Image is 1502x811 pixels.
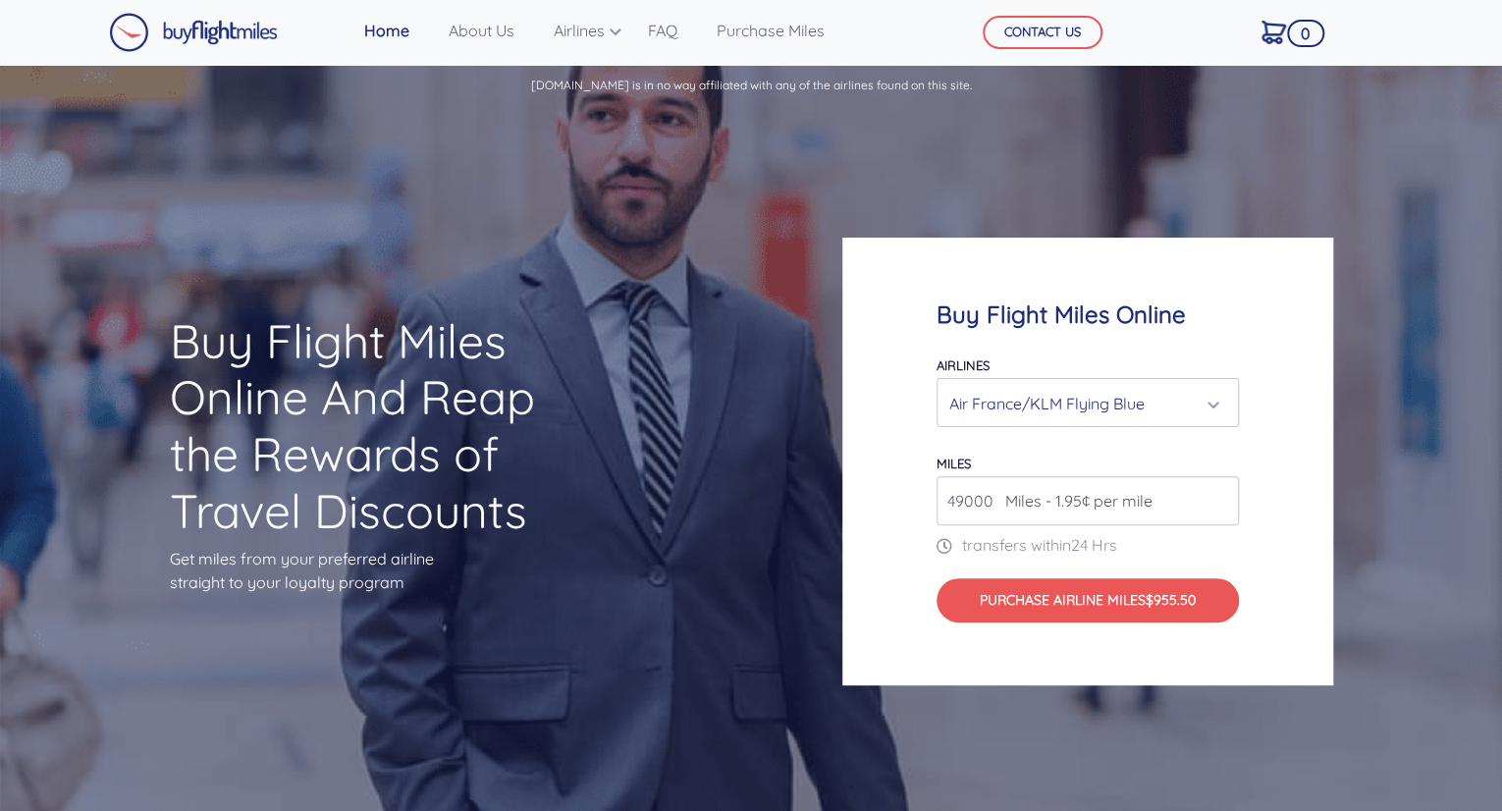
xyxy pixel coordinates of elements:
span: Miles - 1.95¢ per mile [995,489,1153,513]
img: Cart [1261,21,1286,44]
a: 0 [1254,11,1294,52]
a: Airlines [546,11,617,50]
a: FAQ [640,11,685,50]
a: Home [356,11,417,50]
a: Purchase Miles [709,11,832,50]
p: transfers within [937,533,1239,557]
img: Buy Flight Miles Logo [109,13,278,52]
span: $955.50 [1146,591,1196,609]
label: Airlines [937,357,990,373]
button: Purchase Airline Miles$955.50 [937,578,1239,623]
a: Buy Flight Miles Logo [109,8,278,57]
div: Air France/KLM Flying Blue [949,385,1214,422]
h1: Buy Flight Miles Online And Reap the Rewards of Travel Discounts [170,313,582,539]
a: About Us [441,11,522,50]
button: CONTACT US [983,16,1102,49]
p: Get miles from your preferred airline straight to your loyalty program [170,547,582,594]
span: 24 Hrs [1071,535,1117,555]
span: 0 [1287,20,1324,47]
button: Air France/KLM Flying Blue [937,378,1239,427]
label: miles [937,456,971,471]
h4: Buy Flight Miles Online [937,300,1239,329]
